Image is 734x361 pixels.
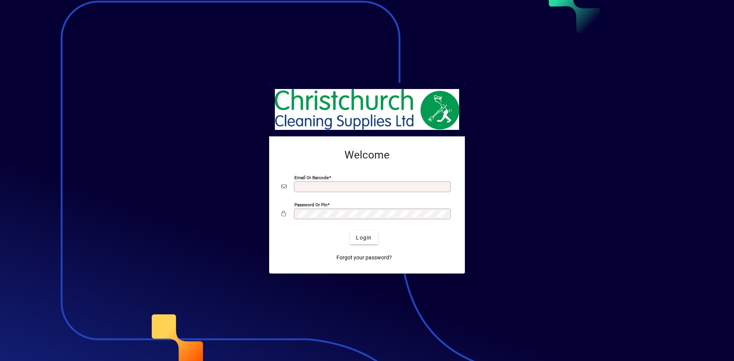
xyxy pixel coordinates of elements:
[336,254,392,262] span: Forgot your password?
[350,231,378,244] button: Login
[281,149,453,162] h2: Welcome
[294,175,329,180] mat-label: Email or Barcode
[356,234,372,242] span: Login
[333,251,395,264] a: Forgot your password?
[294,202,327,207] mat-label: Password or Pin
